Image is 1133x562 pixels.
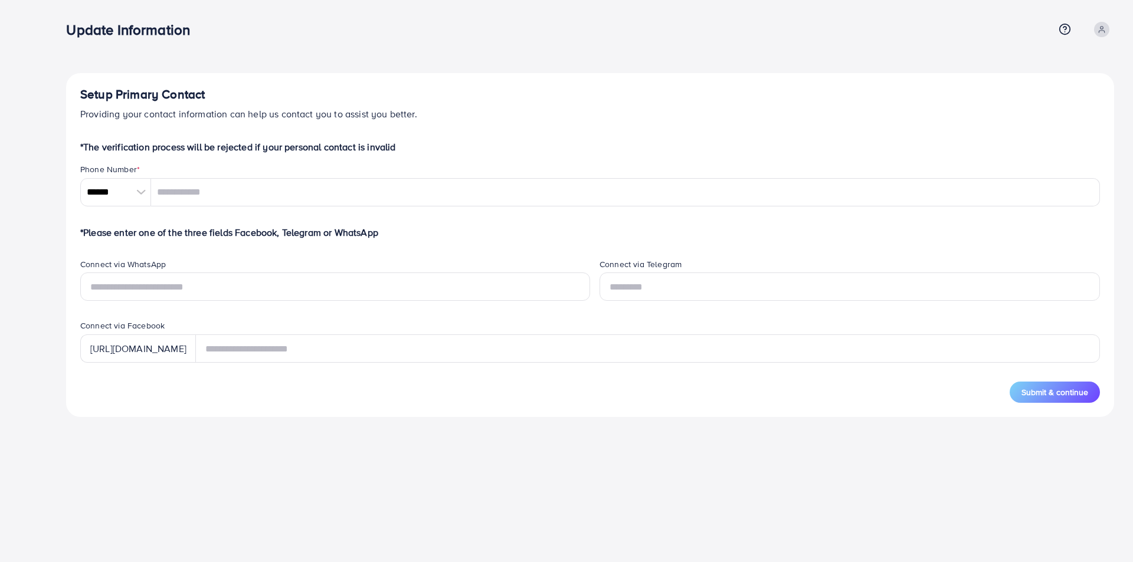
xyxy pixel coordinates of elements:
[80,258,166,270] label: Connect via WhatsApp
[66,21,199,38] h3: Update Information
[80,225,1100,239] p: *Please enter one of the three fields Facebook, Telegram or WhatsApp
[80,334,196,363] div: [URL][DOMAIN_NAME]
[80,163,140,175] label: Phone Number
[1010,382,1100,403] button: Submit & continue
[80,107,1100,121] p: Providing your contact information can help us contact you to assist you better.
[1021,386,1088,398] span: Submit & continue
[80,87,1100,102] h4: Setup Primary Contact
[80,140,1100,154] p: *The verification process will be rejected if your personal contact is invalid
[600,258,682,270] label: Connect via Telegram
[80,320,165,331] label: Connect via Facebook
